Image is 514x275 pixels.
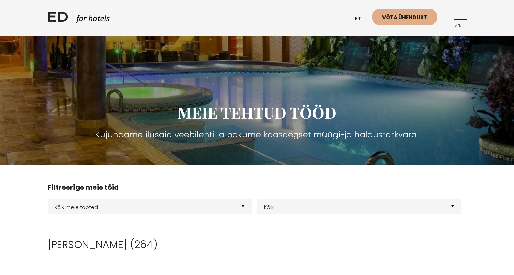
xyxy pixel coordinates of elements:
a: Menüü [448,9,467,28]
a: et [351,10,372,27]
a: Võta ühendust [372,9,437,25]
h4: Filtreerige meie töid [48,182,467,192]
span: Menüü [448,24,467,28]
h2: [PERSON_NAME] (264) [48,239,467,251]
span: MEIE TEHTUD TÖÖD [178,102,336,123]
h3: Kujundame ilusaid veebilehti ja pakume kaasaegset müügi-ja haldustarkvara! [48,128,467,141]
a: ED HOTELS [48,10,110,28]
